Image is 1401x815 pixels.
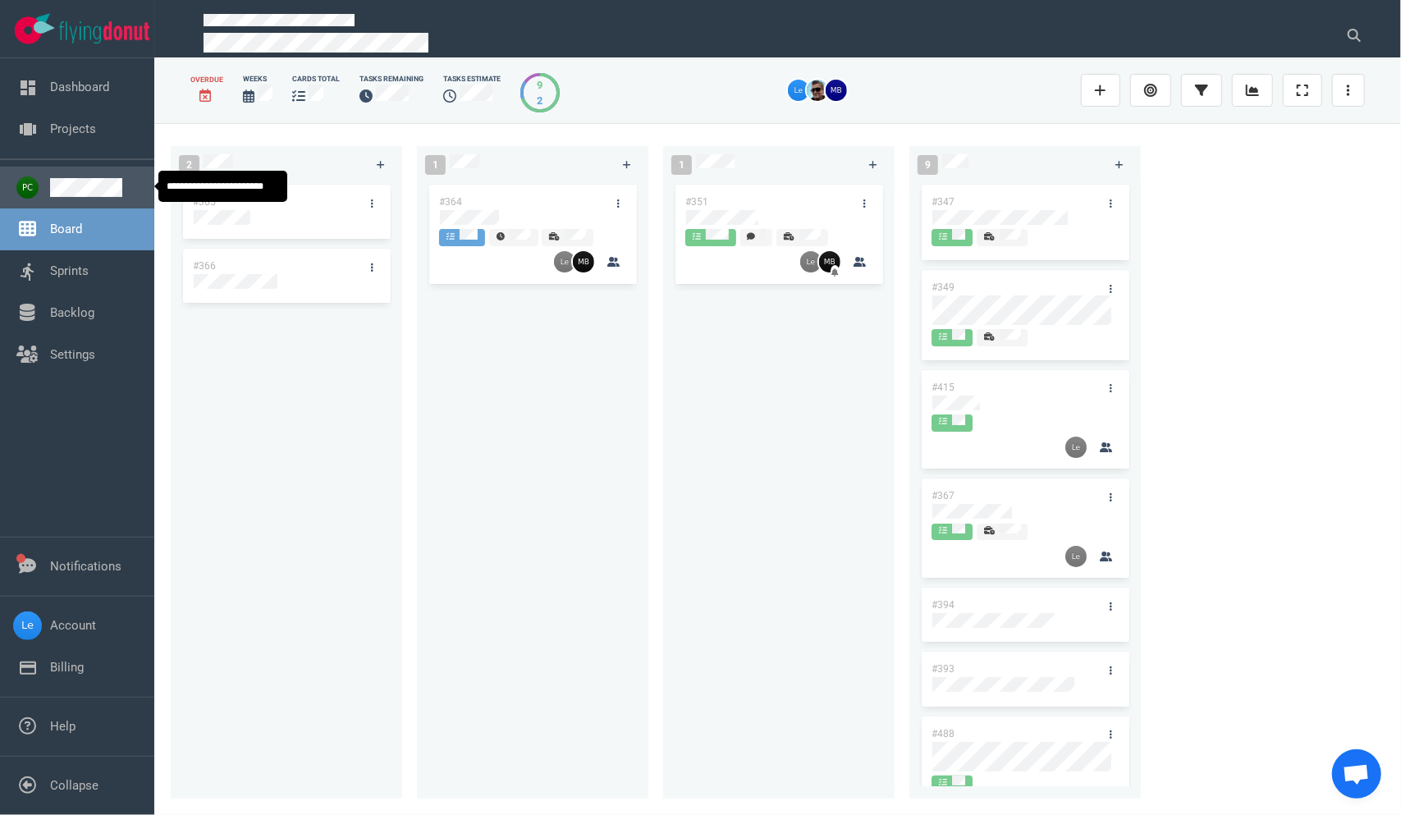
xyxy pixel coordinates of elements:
a: #367 [932,490,955,501]
a: #351 [685,196,708,208]
div: 2 [537,93,543,108]
a: Backlog [50,305,94,320]
div: Tasks Estimate [443,74,501,85]
img: 26 [554,251,575,272]
span: 1 [425,155,446,175]
a: #488 [932,728,955,739]
div: 9 [537,77,543,93]
img: 26 [573,251,594,272]
span: 9 [918,155,938,175]
a: #347 [932,196,955,208]
span: 1 [671,155,692,175]
div: cards total [292,74,340,85]
a: #394 [932,599,955,611]
a: #415 [932,382,955,393]
a: Billing [50,660,84,675]
a: #349 [932,282,955,293]
img: Flying Donut text logo [59,21,149,43]
a: Projects [50,121,96,136]
a: Notifications [50,559,121,574]
div: Tasks Remaining [359,74,424,85]
a: Dashboard [50,80,109,94]
img: 26 [788,80,809,101]
a: Help [50,719,76,734]
div: Open de chat [1332,749,1381,799]
a: Account [50,618,96,633]
div: Weeks [243,74,272,85]
a: #393 [932,663,955,675]
span: 2 [179,155,199,175]
img: 26 [819,251,840,272]
a: Settings [50,347,95,362]
a: Sprints [50,263,89,278]
img: 26 [1065,546,1087,567]
a: #366 [193,260,216,272]
img: 26 [826,80,847,101]
a: Collapse [50,778,98,793]
img: 26 [800,251,822,272]
img: 26 [1065,437,1087,458]
img: 26 [807,80,828,101]
a: Board [50,222,82,236]
div: Overdue [190,75,223,85]
a: #364 [439,196,462,208]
